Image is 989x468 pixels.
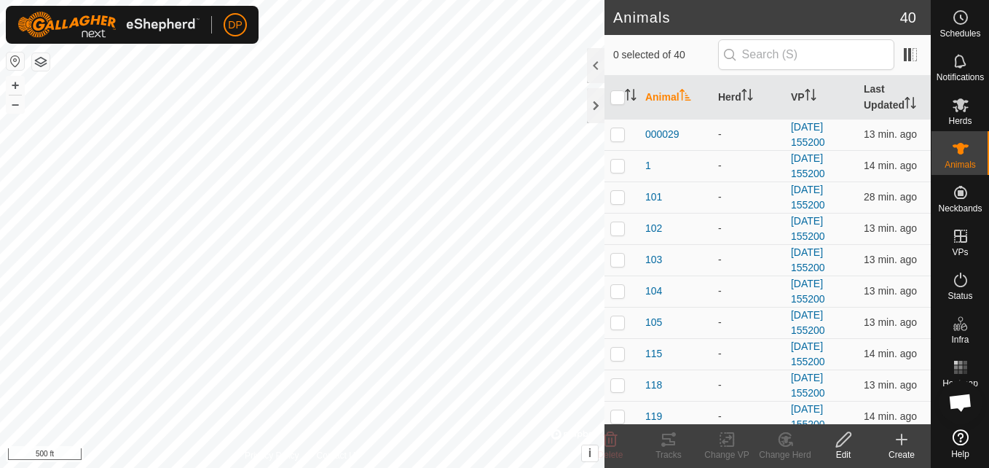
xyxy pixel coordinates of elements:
div: Change Herd [756,448,814,461]
div: Change VP [698,448,756,461]
h2: Animals [613,9,900,26]
a: Contact Us [317,449,360,462]
a: [DATE] 155200 [791,184,825,211]
span: Sep 8, 2025, 11:23 AM [864,191,917,203]
a: [DATE] 155200 [791,121,825,148]
span: 40 [900,7,916,28]
a: [DATE] 155200 [791,340,825,367]
span: 119 [645,409,662,424]
p-sorticon: Activate to sort [625,91,637,103]
span: Schedules [939,29,980,38]
img: Gallagher Logo [17,12,200,38]
span: Help [951,450,969,459]
a: [DATE] 155200 [791,309,825,336]
span: Sep 8, 2025, 11:38 AM [864,379,917,391]
div: - [718,346,779,362]
span: Sep 8, 2025, 11:38 AM [864,160,917,171]
p-sorticon: Activate to sort [679,91,691,103]
div: - [718,221,779,236]
span: Infra [951,335,969,344]
span: Sep 8, 2025, 11:38 AM [864,128,917,140]
div: Edit [814,448,872,461]
span: 104 [645,284,662,299]
span: Sep 8, 2025, 11:38 AM [864,316,917,328]
th: Herd [712,76,785,120]
span: Neckbands [938,204,982,213]
div: - [718,409,779,424]
a: [DATE] 155200 [791,372,825,399]
span: Sep 8, 2025, 11:38 AM [864,348,917,359]
div: - [718,158,779,173]
div: Open chat [939,381,982,424]
span: Status [947,292,972,300]
div: - [718,127,779,142]
div: Create [872,448,931,461]
button: Reset Map [7,52,24,70]
span: Sep 8, 2025, 11:38 AM [864,254,917,265]
button: i [582,445,598,461]
a: [DATE] 155200 [791,278,825,305]
span: Delete [598,450,623,460]
span: Notifications [937,73,984,82]
div: - [718,252,779,268]
span: Herds [948,117,972,125]
button: Map Layers [32,53,50,71]
div: - [718,190,779,205]
p-sorticon: Activate to sort [905,99,916,111]
a: [DATE] 155200 [791,215,825,242]
a: Privacy Policy [245,449,299,462]
div: - [718,315,779,330]
span: Animals [945,160,976,169]
th: VP [785,76,858,120]
th: Last Updated [858,76,931,120]
span: 101 [645,190,662,205]
span: 0 selected of 40 [613,47,718,63]
a: Help [931,424,989,464]
span: Heatmap [942,379,978,388]
input: Search (S) [718,39,894,70]
span: 105 [645,315,662,330]
div: Tracks [639,448,698,461]
a: [DATE] 155200 [791,403,825,430]
span: DP [228,17,242,33]
span: 000029 [645,127,679,142]
a: [DATE] 155200 [791,152,825,179]
span: Sep 8, 2025, 11:38 AM [864,410,917,422]
div: - [718,284,779,299]
span: 118 [645,378,662,393]
span: 103 [645,252,662,268]
span: Sep 8, 2025, 11:38 AM [864,285,917,297]
p-sorticon: Activate to sort [741,91,753,103]
span: i [588,447,591,459]
span: Sep 8, 2025, 11:38 AM [864,222,917,234]
span: VPs [952,248,968,257]
span: 1 [645,158,651,173]
div: - [718,378,779,393]
button: – [7,95,24,113]
p-sorticon: Activate to sort [805,91,816,103]
th: Animal [639,76,712,120]
button: + [7,77,24,94]
span: 102 [645,221,662,236]
a: [DATE] 155200 [791,246,825,273]
span: 115 [645,346,662,362]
